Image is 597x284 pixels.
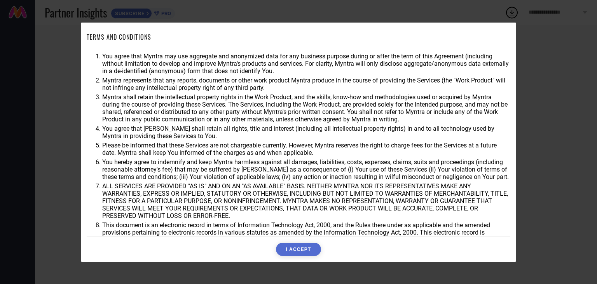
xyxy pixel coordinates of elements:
[102,125,510,140] li: You agree that [PERSON_NAME] shall retain all rights, title and interest (including all intellect...
[102,53,510,75] li: You agree that Myntra may use aggregate and anonymized data for any business purpose during or af...
[276,243,321,256] button: I ACCEPT
[102,77,510,91] li: Myntra represents that any reports, documents or other work product Myntra produce in the course ...
[102,221,510,244] li: This document is an electronic record in terms of Information Technology Act, 2000, and the Rules...
[102,93,510,123] li: Myntra shall retain the intellectual property rights in the Work Product, and the skills, know-ho...
[102,158,510,181] li: You hereby agree to indemnify and keep Myntra harmless against all damages, liabilities, costs, e...
[102,142,510,156] li: Please be informed that these Services are not chargeable currently. However, Myntra reserves the...
[102,182,510,219] li: ALL SERVICES ARE PROVIDED "AS IS" AND ON AN "AS AVAILABLE" BASIS. NEITHER MYNTRA NOR ITS REPRESEN...
[87,32,151,42] h1: TERMS AND CONDITIONS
